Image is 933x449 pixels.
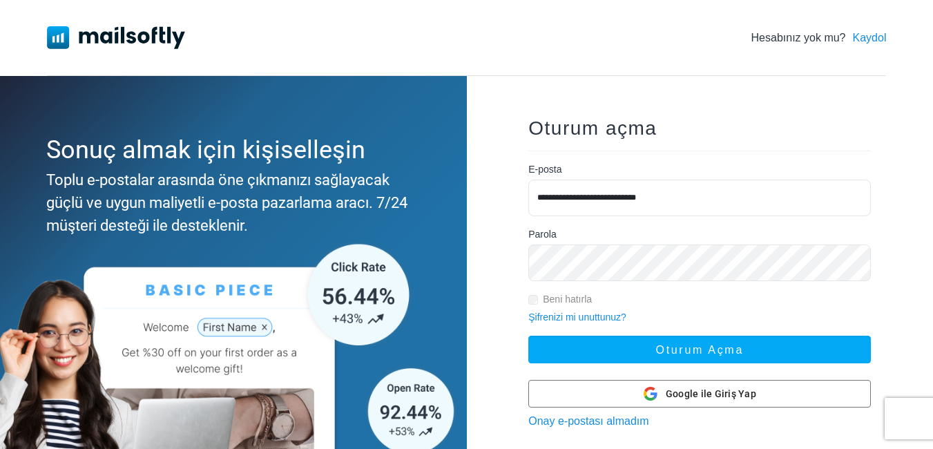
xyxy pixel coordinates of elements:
[543,292,592,307] label: Beni hatırla
[666,387,756,401] span: Google ile Giriş Yap
[528,162,561,177] label: E-posta
[528,380,871,408] button: Google ile Giriş Yap
[751,30,846,46] font: Hesabınız yok mu?
[47,26,185,48] img: Posta yumuşaklığı
[528,227,556,242] label: Parola
[46,169,414,237] div: Toplu e-postalar arasında öne çıkmanızı sağlayacak güçlü ve uygun maliyetli e-posta pazarlama ara...
[528,117,657,139] span: Oturum açma
[528,312,626,323] a: Şifrenizi mi unuttunuz?
[528,336,871,363] button: Oturum açma
[46,131,414,169] div: Sonuç almak için kişiselleşin
[528,415,648,427] a: Onay e-postası almadım
[853,30,887,46] a: Kaydol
